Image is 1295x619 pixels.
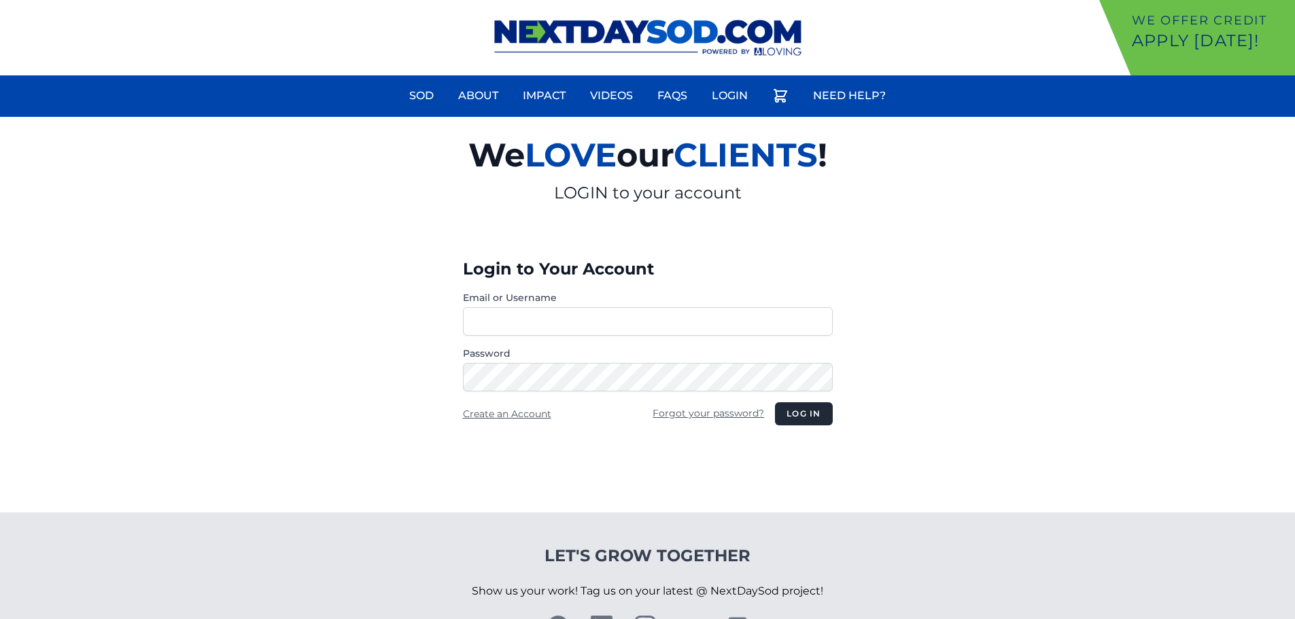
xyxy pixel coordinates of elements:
h2: We our ! [311,128,985,182]
a: Forgot your password? [653,407,764,419]
a: Impact [515,79,574,112]
a: Need Help? [805,79,894,112]
span: CLIENTS [674,135,818,175]
h3: Login to Your Account [463,258,833,280]
a: About [450,79,506,112]
p: Show us your work! Tag us on your latest @ NextDaySod project! [472,567,823,616]
p: LOGIN to your account [311,182,985,204]
h4: Let's Grow Together [472,545,823,567]
label: Email or Username [463,291,833,304]
a: Login [704,79,756,112]
a: Sod [401,79,442,112]
button: Log in [775,402,832,425]
a: FAQs [649,79,695,112]
p: Apply [DATE]! [1132,30,1290,52]
label: Password [463,347,833,360]
a: Videos [582,79,641,112]
span: LOVE [525,135,617,175]
p: We offer Credit [1132,11,1290,30]
a: Create an Account [463,408,551,420]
